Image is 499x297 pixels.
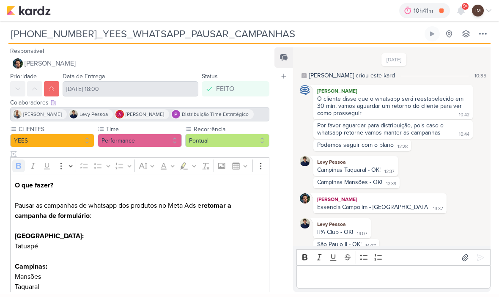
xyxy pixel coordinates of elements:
[459,131,469,138] div: 10:44
[10,56,269,71] button: [PERSON_NAME]
[126,110,164,118] span: [PERSON_NAME]
[13,58,23,69] img: Nelito Junior
[115,110,124,118] img: Alessandra Gomes
[309,71,395,80] div: Caroline criou este kard
[472,5,484,16] div: Isabella Machado Guimarães
[300,193,310,203] img: Nelito Junior
[15,262,47,271] strong: Campinas:
[10,157,269,174] div: Editor toolbar
[69,110,78,118] img: Levy Pessoa
[317,166,381,173] div: Campinas Taquaral - OK!
[8,26,423,41] input: Kard Sem Título
[433,206,443,212] div: 13:37
[414,6,436,15] div: 10h41m
[315,87,471,95] div: [PERSON_NAME]
[296,265,491,289] div: Editor editing area: main
[185,134,269,147] button: Pontual
[357,231,367,237] div: 14:07
[23,110,62,118] span: [PERSON_NAME]
[15,232,84,240] strong: [GEOGRAPHIC_DATA]:
[10,134,94,147] button: YEES
[202,81,269,96] button: FEITO
[398,143,408,150] div: 12:28
[10,98,269,107] div: Colaboradores
[182,110,249,118] span: Distribuição Time Estratégico
[317,141,394,148] div: Podemos seguir com o plano
[317,228,353,236] div: IPA Club - OK!
[18,125,94,134] label: CLIENTES
[63,81,198,96] input: Select a date
[300,218,310,228] img: Levy Pessoa
[429,30,436,37] div: Ligar relógio
[15,181,53,190] strong: O que fazer?
[63,73,105,80] label: Data de Entrega
[315,195,445,203] div: [PERSON_NAME]
[384,168,395,175] div: 12:37
[463,3,468,10] span: 9+
[317,122,445,136] div: Por favor aguardar para distribuição, pois caso o whatsapp retorne vamos manter as campanhas
[317,179,382,186] div: Campinas Mansões - OK!
[25,58,76,69] span: [PERSON_NAME]
[317,95,465,117] div: O cliente disse que o whatsapp será reestabelecido em 30 min, vamos aguardar um retorno do client...
[80,110,108,118] span: Levy Pessoa
[105,125,182,134] label: Time
[300,85,310,95] img: Caroline Traven De Andrade
[10,73,37,80] label: Prioridade
[474,72,486,80] div: 10:35
[10,47,44,55] label: Responsável
[300,156,310,166] img: Levy Pessoa
[386,181,396,187] div: 12:39
[13,110,22,118] img: Iara Santos
[365,243,376,250] div: 14:07
[302,73,307,78] div: Este log é visível à todos no kard
[317,241,362,248] div: São Paulo II - OK!
[296,249,491,266] div: Editor toolbar
[98,134,182,147] button: Performance
[216,84,234,94] div: FEITO
[459,112,469,118] div: 10:42
[193,125,269,134] label: Recorrência
[7,5,51,16] img: kardz.app
[475,7,481,14] p: IM
[317,203,429,211] div: Essencia Campolim - [GEOGRAPHIC_DATA]
[315,220,369,228] div: Levy Pessoa
[315,158,396,166] div: Levy Pessoa
[202,73,218,80] label: Status
[172,110,180,118] img: Distribuição Time Estratégico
